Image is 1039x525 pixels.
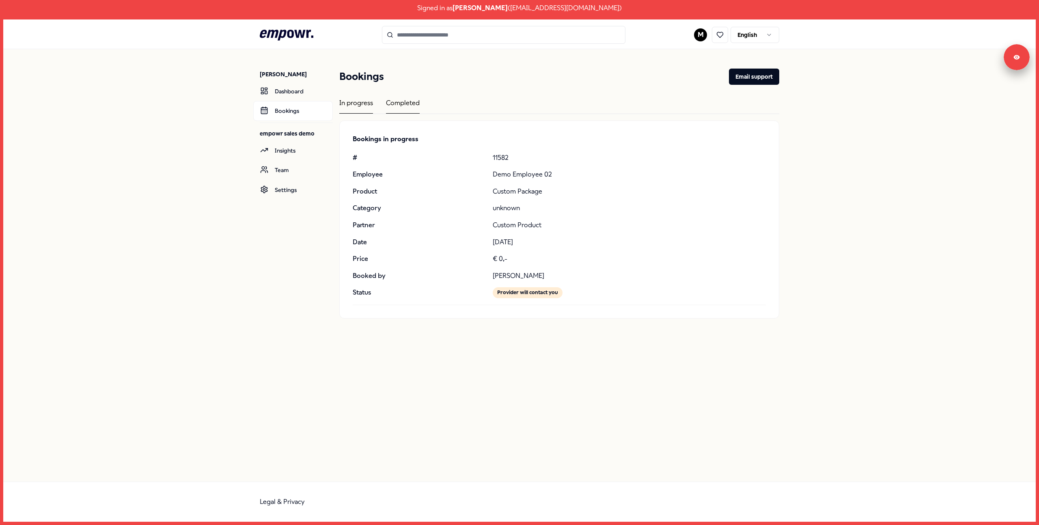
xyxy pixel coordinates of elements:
[339,98,373,114] div: In progress
[493,237,766,247] p: [DATE]
[260,129,333,138] p: empowr sales demo
[386,98,420,114] div: Completed
[353,169,486,180] p: Employee
[453,3,508,13] span: [PERSON_NAME]
[339,69,384,85] h1: Bookings
[382,26,625,44] input: Search for products, categories or subcategories
[253,160,333,180] a: Team
[353,254,486,264] p: Price
[353,153,486,163] p: #
[493,186,766,197] p: Custom Package
[353,271,486,281] p: Booked by
[260,498,305,506] a: Legal & Privacy
[353,220,486,230] p: Partner
[729,69,779,85] button: Email support
[253,141,333,160] a: Insights
[493,220,766,230] p: Custom Product
[353,186,486,197] p: Product
[493,287,563,298] div: Provider will contact you
[353,287,486,298] p: Status
[353,203,486,213] p: Category
[253,82,333,101] a: Dashboard
[493,169,766,180] p: Demo Employee 02
[493,203,766,213] p: unknown
[353,237,486,247] p: Date
[353,134,766,144] p: Bookings in progress
[260,70,333,78] p: [PERSON_NAME]
[694,28,707,41] button: M
[493,153,766,163] p: 11582
[493,254,766,264] p: € 0,-
[493,271,766,281] p: [PERSON_NAME]
[253,180,333,200] a: Settings
[253,101,333,120] a: Bookings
